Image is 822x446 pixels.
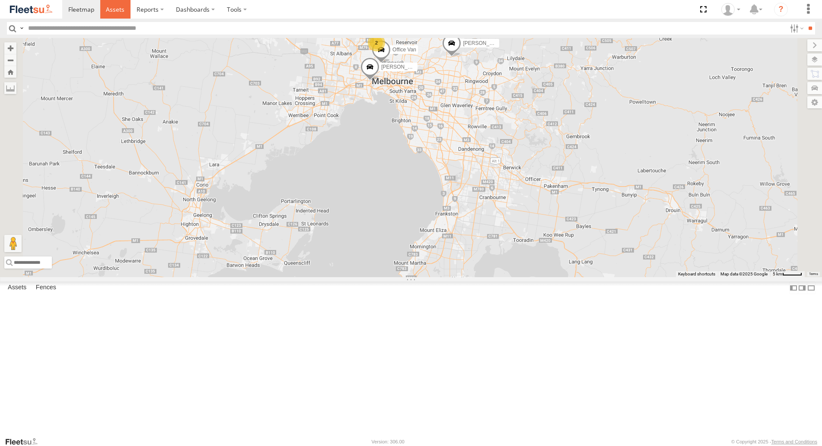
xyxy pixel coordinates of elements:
label: Map Settings [807,96,822,108]
span: Office Van [392,47,416,53]
a: Terms (opens in new tab) [809,272,818,275]
div: © Copyright 2025 - [731,439,817,444]
label: Measure [4,82,16,94]
i: ? [774,3,788,16]
span: [PERSON_NAME] [463,41,506,47]
span: 5 km [773,272,782,276]
label: Search Query [18,22,25,35]
div: Version: 306.00 [372,439,405,444]
a: Visit our Website [5,437,45,446]
button: Zoom Home [4,66,16,78]
button: Zoom out [4,54,16,66]
label: Hide Summary Table [807,282,816,294]
button: Keyboard shortcuts [678,271,715,277]
div: 2 [368,34,385,51]
button: Zoom in [4,42,16,54]
label: Dock Summary Table to the Right [798,282,806,294]
div: Peter Edwardes [718,3,743,16]
label: Dock Summary Table to the Left [789,282,798,294]
span: Map data ©2025 Google [720,272,768,276]
label: Search Filter Options [787,22,805,35]
a: Terms and Conditions [771,439,817,444]
button: Drag Pegman onto the map to open Street View [4,235,22,252]
button: Map Scale: 5 km per 42 pixels [770,271,805,277]
span: [PERSON_NAME] [381,64,424,70]
label: Assets [3,282,31,294]
label: Fences [32,282,61,294]
img: fleetsu-logo-horizontal.svg [9,3,54,15]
